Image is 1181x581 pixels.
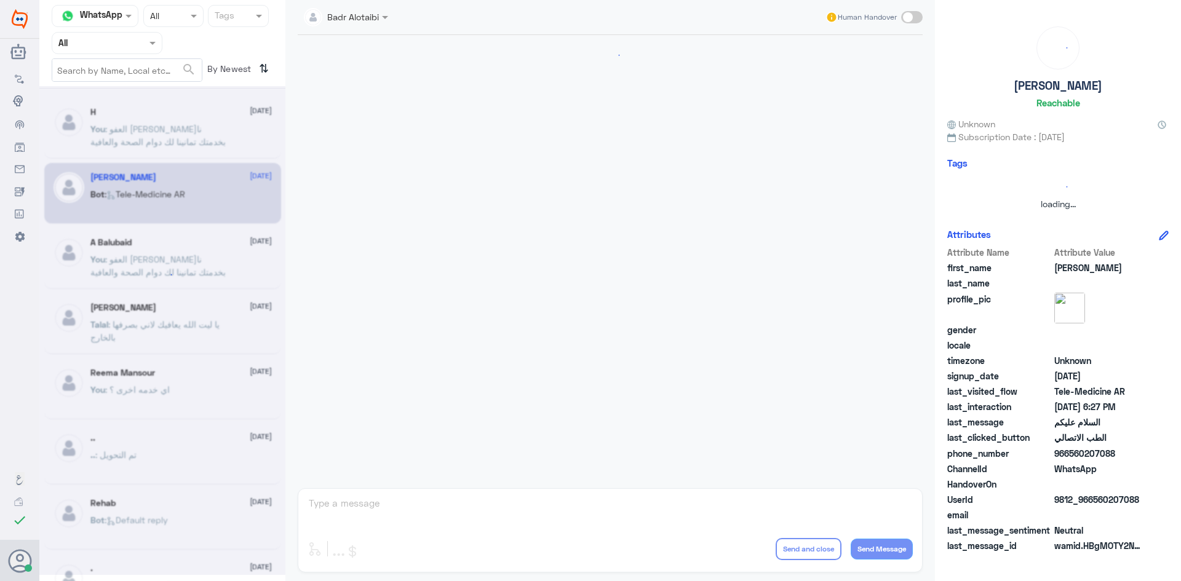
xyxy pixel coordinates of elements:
[947,130,1169,143] span: Subscription Date : [DATE]
[947,229,991,240] h6: Attributes
[947,277,1052,290] span: last_name
[947,524,1052,537] span: last_message_sentiment
[181,60,196,80] button: search
[1054,261,1143,274] span: عبدالرحمن
[1054,416,1143,429] span: السلام عليكم
[301,44,920,66] div: loading...
[1054,354,1143,367] span: Unknown
[947,416,1052,429] span: last_message
[947,539,1052,552] span: last_message_id
[1054,508,1143,521] span: null
[838,12,897,23] span: Human Handover
[1054,370,1143,382] span: 2025-04-10T11:13:33.781Z
[12,9,28,29] img: Widebot Logo
[1054,246,1143,259] span: Attribute Value
[947,400,1052,413] span: last_interaction
[259,58,269,79] i: ⇅
[58,7,77,25] img: whatsapp.png
[947,370,1052,382] span: signup_date
[947,339,1052,352] span: locale
[947,354,1052,367] span: timezone
[213,9,234,25] div: Tags
[12,513,27,528] i: check
[776,538,841,560] button: Send and close
[1054,339,1143,352] span: null
[152,264,173,285] div: loading...
[1054,524,1143,537] span: 0
[8,549,31,572] button: Avatar
[1054,478,1143,491] span: null
[947,117,995,130] span: Unknown
[947,493,1052,506] span: UserId
[947,385,1052,398] span: last_visited_flow
[1054,539,1143,552] span: wamid.HBgMOTY2NTYwMjA3MDg4FQIAEhgUM0FFQTVCQjdDNDBDMzc1QzczQzQA
[947,261,1052,274] span: first_name
[1014,79,1102,93] h5: [PERSON_NAME]
[1054,462,1143,475] span: 2
[1054,447,1143,460] span: 966560207088
[1054,293,1085,323] img: picture
[947,508,1052,521] span: email
[202,58,254,83] span: By Newest
[950,176,1166,197] div: loading...
[1041,199,1076,209] span: loading...
[1054,493,1143,506] span: 9812_966560207088
[947,447,1052,460] span: phone_number
[947,323,1052,336] span: gender
[947,157,968,168] h6: Tags
[947,478,1052,491] span: HandoverOn
[947,246,1052,259] span: Attribute Name
[181,62,196,77] span: search
[52,59,202,81] input: Search by Name, Local etc…
[947,293,1052,321] span: profile_pic
[947,431,1052,444] span: last_clicked_button
[851,539,913,559] button: Send Message
[1040,30,1076,66] div: loading...
[1054,385,1143,398] span: Tele-Medicine AR
[1054,400,1143,413] span: 2025-08-09T15:27:21.463Z
[1036,97,1080,108] h6: Reachable
[1054,431,1143,444] span: الطب الاتصالي
[947,462,1052,475] span: ChannelId
[1054,323,1143,336] span: null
